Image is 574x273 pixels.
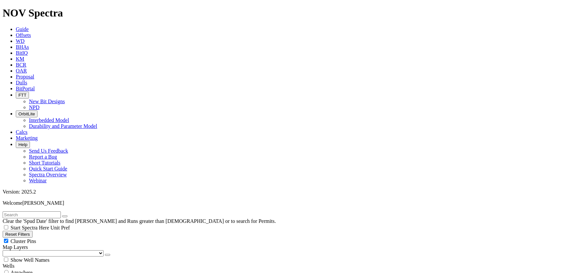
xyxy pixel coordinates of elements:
[3,7,571,19] h1: NOV Spectra
[29,166,67,171] a: Quick Start Guide
[11,225,49,230] span: Start Spectra Here
[16,86,35,91] a: BitPortal
[18,142,27,147] span: Help
[16,80,27,85] a: Dulls
[16,110,37,117] button: OrbitLite
[29,99,65,104] a: New Bit Designs
[3,244,28,250] span: Map Layers
[4,225,8,229] input: Start Spectra Here
[22,200,64,206] span: [PERSON_NAME]
[16,50,28,56] a: BitIQ
[29,160,61,166] a: Short Tutorials
[18,93,26,98] span: FTT
[29,148,68,154] a: Send Us Feedback
[11,257,49,263] span: Show Well Names
[3,231,33,238] button: Reset Filters
[16,32,31,38] a: Offsets
[3,218,276,224] span: Clear the 'Spud Date' filter to find [PERSON_NAME] and Runs greater than [DEMOGRAPHIC_DATA] or to...
[16,26,29,32] a: Guide
[18,111,35,116] span: OrbitLite
[16,56,24,62] a: KM
[3,189,571,195] div: Version: 2025.2
[3,211,61,218] input: Search
[16,129,28,135] a: Calcs
[50,225,70,230] span: Unit Pref
[3,200,571,206] p: Welcome
[16,74,34,79] a: Proposal
[29,172,67,177] a: Spectra Overview
[16,141,30,148] button: Help
[16,38,25,44] a: WD
[29,178,47,183] a: Webinar
[29,105,39,110] a: NPD
[16,44,29,50] a: BHAs
[16,92,29,99] button: FTT
[29,123,97,129] a: Durability and Parameter Model
[3,263,571,269] div: Wells
[16,68,27,74] a: OAR
[29,154,57,160] a: Report a Bug
[11,238,36,244] span: Cluster Pins
[16,62,26,68] a: BCR
[16,135,38,141] a: Marketing
[29,117,69,123] a: Interbedded Model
